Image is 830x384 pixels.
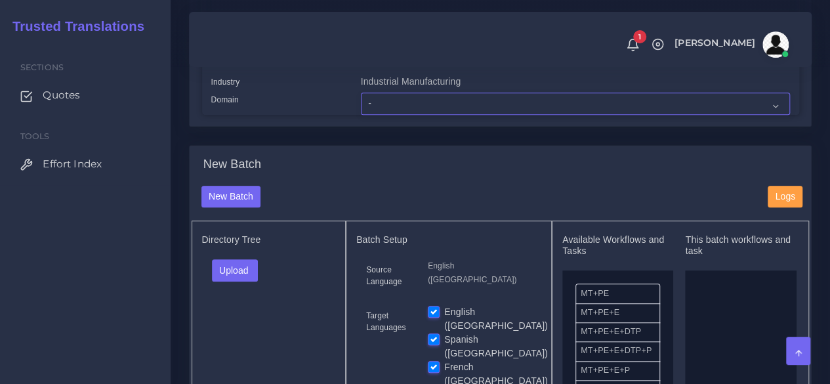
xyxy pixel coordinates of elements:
a: [PERSON_NAME]avatar [668,32,793,58]
li: MT+PE [575,284,660,304]
a: Quotes [10,81,161,109]
img: avatar [762,32,789,58]
label: Source Language [366,264,408,288]
span: [PERSON_NAME] [674,38,755,47]
h2: Trusted Translations [3,18,144,34]
span: Logs [776,191,795,202]
span: Quotes [43,88,80,102]
a: 1 [621,37,644,52]
span: Effort Index [43,157,102,171]
h5: Available Workflows and Tasks [562,234,673,257]
li: MT+PE+E [575,303,660,323]
label: English ([GEOGRAPHIC_DATA]) [444,305,548,333]
h4: New Batch [203,158,261,172]
h5: Batch Setup [356,234,541,245]
label: Spanish ([GEOGRAPHIC_DATA]) [444,333,548,360]
button: New Batch [201,186,261,208]
span: Tools [20,131,50,141]
span: 1 [633,30,646,43]
a: New Batch [201,190,261,201]
a: Trusted Translations [3,16,144,37]
label: Industry [211,76,240,88]
label: Domain [211,94,239,106]
button: Upload [212,259,259,282]
span: Sections [20,62,64,72]
div: Industrial Manufacturing [351,75,800,93]
h5: This batch workflows and task [685,234,796,257]
li: MT+PE+E+DTP [575,322,660,342]
a: Effort Index [10,150,161,178]
h5: Directory Tree [202,234,336,245]
li: MT+PE+E+P [575,361,660,381]
button: Logs [768,186,802,208]
li: MT+PE+E+DTP+P [575,341,660,361]
p: English ([GEOGRAPHIC_DATA]) [428,259,531,287]
label: Target Languages [366,310,408,333]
